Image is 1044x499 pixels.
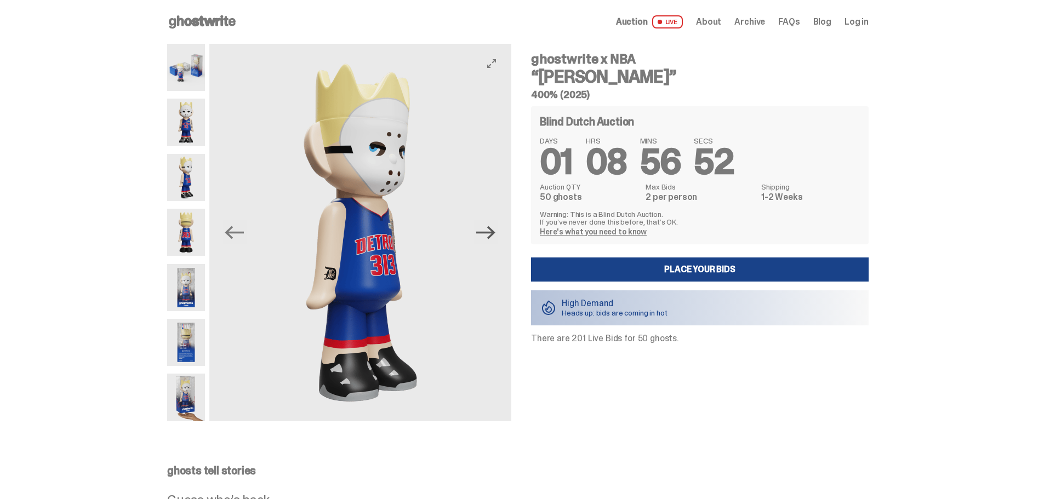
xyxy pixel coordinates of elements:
img: Copy%20of%20Eminem_NBA_400_1.png [167,99,205,146]
img: Eminem_NBA_400_10.png [167,44,205,91]
img: Copy%20of%20Eminem_NBA_400_3.png [209,44,511,421]
span: MINS [640,137,681,145]
p: Warning: This is a Blind Dutch Auction. If you’ve never done this before, that’s OK. [540,210,860,226]
img: Eminem_NBA_400_13.png [167,319,205,366]
img: Copy%20of%20Eminem_NBA_400_6.png [167,209,205,256]
p: ghosts tell stories [167,465,869,476]
a: Place your Bids [531,257,869,282]
button: Next [474,220,498,244]
h4: Blind Dutch Auction [540,116,634,127]
a: FAQs [778,18,800,26]
span: HRS [586,137,627,145]
a: Archive [734,18,765,26]
h3: “[PERSON_NAME]” [531,68,869,85]
span: 01 [540,139,573,185]
p: High Demand [562,299,668,308]
button: View full-screen [485,57,498,70]
dd: 2 per person [646,193,755,202]
img: Copy%20of%20Eminem_NBA_400_3.png [167,154,205,201]
p: There are 201 Live Bids for 50 ghosts. [531,334,869,343]
a: About [696,18,721,26]
span: 08 [586,139,627,185]
dt: Auction QTY [540,183,639,191]
dt: Shipping [761,183,860,191]
a: Auction LIVE [616,15,683,28]
dd: 1-2 Weeks [761,193,860,202]
a: Here's what you need to know [540,227,647,237]
h5: 400% (2025) [531,90,869,100]
img: eminem%20scale.png [167,374,205,421]
dd: 50 ghosts [540,193,639,202]
p: Heads up: bids are coming in hot [562,309,668,317]
a: Blog [813,18,831,26]
span: DAYS [540,137,573,145]
span: 56 [640,139,681,185]
img: Eminem_NBA_400_12.png [167,264,205,311]
span: Auction [616,18,648,26]
span: SECS [694,137,734,145]
h4: ghostwrite x NBA [531,53,869,66]
button: Previous [223,220,247,244]
span: 52 [694,139,734,185]
a: Log in [845,18,869,26]
dt: Max Bids [646,183,755,191]
span: LIVE [652,15,683,28]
